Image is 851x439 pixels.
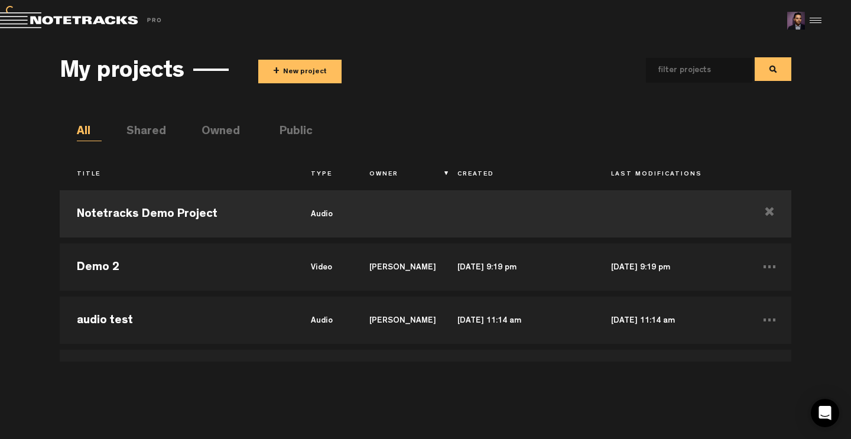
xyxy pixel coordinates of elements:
td: [DATE] 9:54 pm [440,347,594,400]
li: Public [280,123,304,141]
h3: My projects [60,60,184,86]
input: filter projects [646,58,733,83]
td: [DATE] 11:14 am [594,294,748,347]
td: ... [748,240,791,294]
td: [PERSON_NAME] [352,294,440,347]
td: [DATE] 9:19 pm [594,240,748,294]
td: [PERSON_NAME] [352,240,440,294]
td: Demo 2 [60,240,294,294]
td: [DATE] 9:19 pm [440,240,594,294]
td: video [294,240,352,294]
li: Shared [126,123,151,141]
td: audio [294,294,352,347]
th: Owner [352,165,440,185]
td: Notetracks Demo Project [60,187,294,240]
span: + [273,65,280,79]
div: Open Intercom Messenger [811,399,839,427]
th: Last Modifications [594,165,748,185]
td: audio [294,347,352,400]
td: [PERSON_NAME] [352,347,440,400]
img: ACg8ocLbejkRhHuyFPZXEzQxE1O_haI5z81I7AeUCeaI0aBC17LvkRY=s96-c [787,12,805,30]
td: [DATE] 11:14 am [440,294,594,347]
li: All [77,123,102,141]
td: [DATE] 9:54 pm [594,347,748,400]
td: ... [748,294,791,347]
th: Type [294,165,352,185]
th: Title [60,165,294,185]
li: Owned [202,123,226,141]
button: +New project [258,60,342,83]
td: ... [748,347,791,400]
td: audio test [60,294,294,347]
th: Created [440,165,594,185]
td: [PERSON_NAME] [60,347,294,400]
td: audio [294,187,352,240]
